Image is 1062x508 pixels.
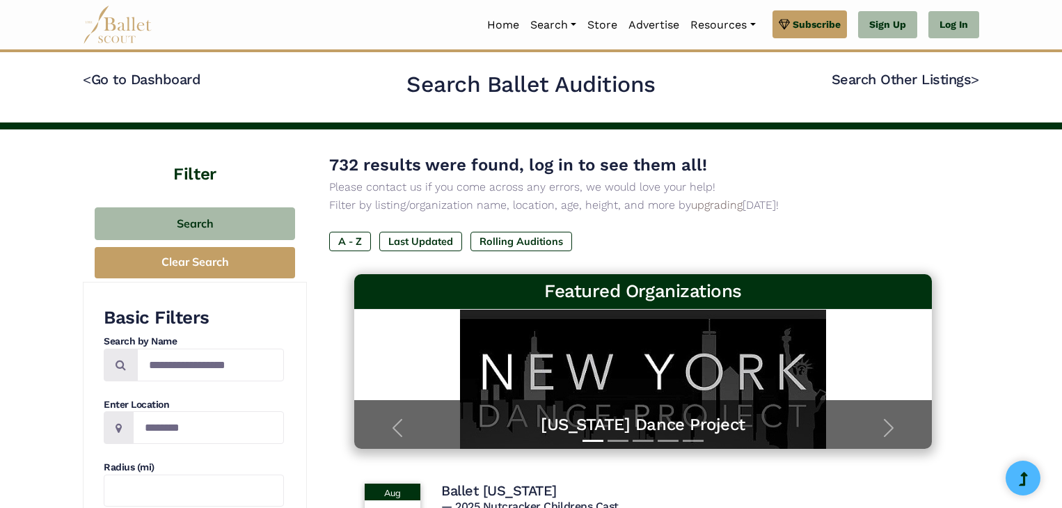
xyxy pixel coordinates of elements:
h4: Search by Name [104,335,284,349]
button: Slide 4 [658,433,679,449]
p: Filter by listing/organization name, location, age, height, and more by [DATE]! [329,196,957,214]
span: 732 results were found, log in to see them all! [329,155,707,175]
h3: Basic Filters [104,306,284,330]
p: Please contact us if you come across any errors, we would love your help! [329,178,957,196]
a: upgrading [691,198,743,212]
h4: Enter Location [104,398,284,412]
label: Rolling Auditions [470,232,572,251]
h4: Filter [83,129,307,186]
img: gem.svg [779,17,790,32]
a: Subscribe [772,10,847,38]
h4: Radius (mi) [104,461,284,475]
a: Log In [928,11,979,39]
label: Last Updated [379,232,462,251]
a: Sign Up [858,11,917,39]
button: Clear Search [95,247,295,278]
h4: Ballet [US_STATE] [441,482,557,500]
label: A - Z [329,232,371,251]
button: Search [95,207,295,240]
a: <Go to Dashboard [83,71,200,88]
a: Resources [685,10,761,40]
a: Advertise [623,10,685,40]
input: Location [133,411,284,444]
code: < [83,70,91,88]
a: Home [482,10,525,40]
input: Search by names... [137,349,284,381]
code: > [971,70,979,88]
h3: Featured Organizations [365,280,921,303]
button: Slide 1 [582,433,603,449]
a: [US_STATE] Dance Project [368,414,918,436]
a: Search [525,10,582,40]
div: Aug [365,484,420,500]
a: Store [582,10,623,40]
h2: Search Ballet Auditions [406,70,656,100]
a: Search Other Listings> [832,71,979,88]
button: Slide 3 [633,433,653,449]
button: Slide 2 [608,433,628,449]
span: Subscribe [793,17,841,32]
button: Slide 5 [683,433,704,449]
